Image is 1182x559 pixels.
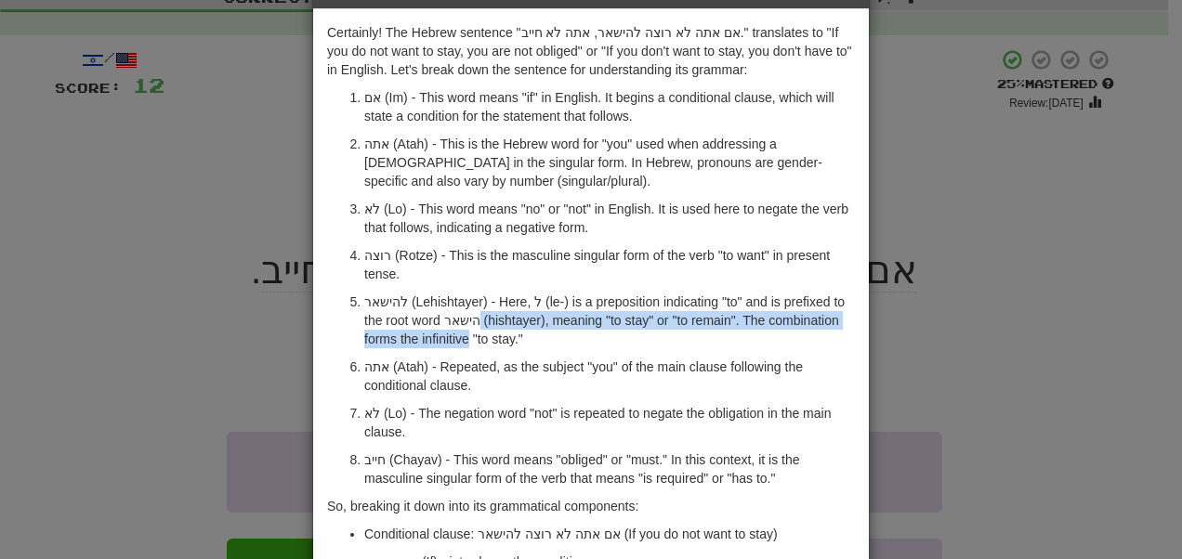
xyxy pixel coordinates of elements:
[364,450,855,487] p: חייב (Chayav) - This word means "obliged" or "must." In this context, it is the masculine singula...
[364,525,855,543] p: Conditional clause: אם אתה לא רוצה להישאר (If you do not want to stay)
[327,23,855,79] p: Certainly! The Hebrew sentence "אם אתה לא רוצה להישאר, אתה לא חייב." translates to "If you do not...
[327,497,855,515] p: So, breaking it down into its grammatical components:
[364,246,855,283] p: רוצה (Rotze) - This is the masculine singular form of the verb "to want" in present tense.
[364,135,855,190] p: אתה (Atah) - This is the Hebrew word for "you" used when addressing a [DEMOGRAPHIC_DATA] in the s...
[364,404,855,441] p: לא (Lo) - The negation word "not" is repeated to negate the obligation in the main clause.
[364,292,855,348] p: להישאר (Lehishtayer) - Here, ל (le-) is a preposition indicating "to" and is prefixed to the root...
[364,200,855,237] p: לא (Lo) - This word means "no" or "not" in English. It is used here to negate the verb that follo...
[364,88,855,125] p: אם (Im) - This word means "if" in English. It begins a conditional clause, which will state a con...
[364,357,855,395] p: אתה (Atah) - Repeated, as the subject "you" of the main clause following the conditional clause.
